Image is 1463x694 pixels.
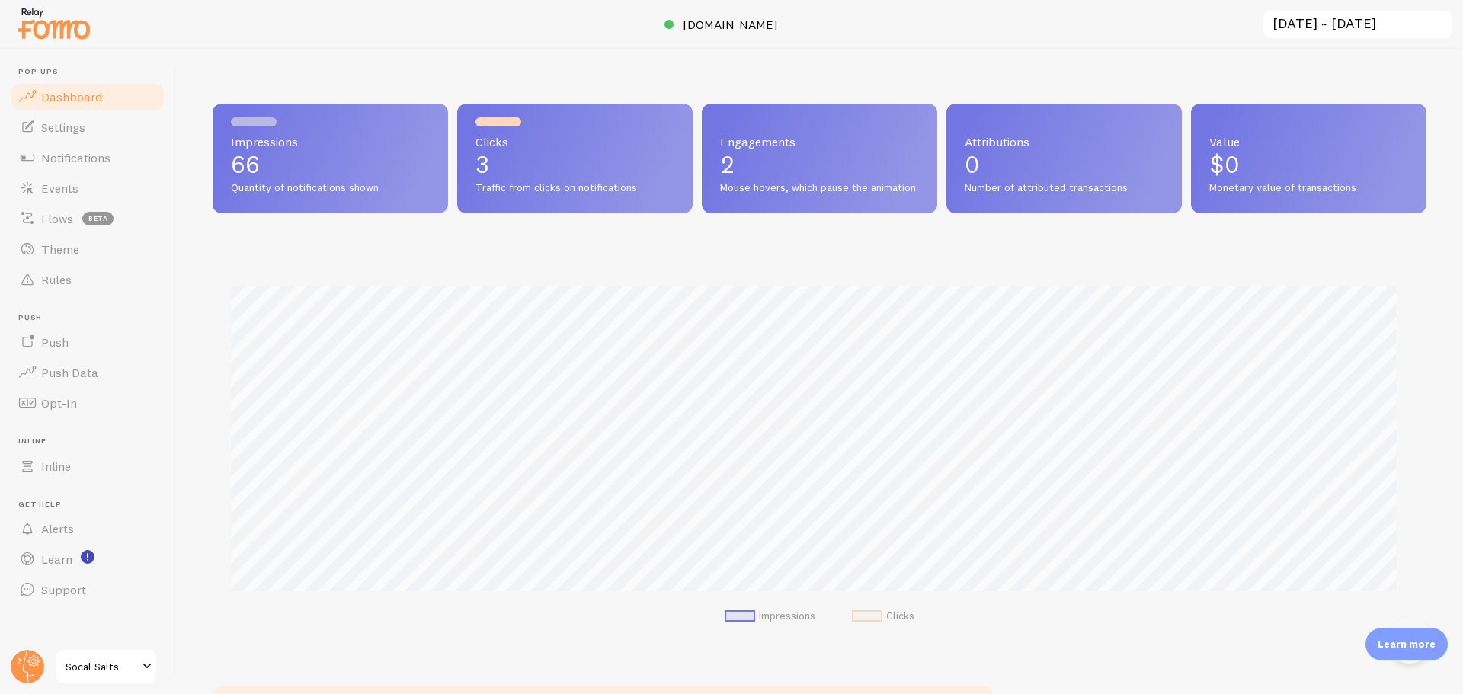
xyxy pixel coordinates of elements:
[16,4,92,43] img: fomo-relay-logo-orange.svg
[41,150,110,165] span: Notifications
[41,120,85,135] span: Settings
[41,582,86,597] span: Support
[18,437,166,446] span: Inline
[965,181,1164,195] span: Number of attributed transactions
[41,552,72,567] span: Learn
[9,513,166,544] a: Alerts
[231,136,430,148] span: Impressions
[9,327,166,357] a: Push
[965,152,1164,177] p: 0
[725,609,815,623] li: Impressions
[9,203,166,234] a: Flows beta
[9,264,166,295] a: Rules
[41,459,71,474] span: Inline
[82,212,114,225] span: beta
[720,152,919,177] p: 2
[18,500,166,510] span: Get Help
[41,395,77,411] span: Opt-In
[1209,149,1240,179] span: $0
[720,181,919,195] span: Mouse hovers, which pause the animation
[41,272,72,287] span: Rules
[81,550,94,564] svg: <p>Watch New Feature Tutorials!</p>
[41,89,102,104] span: Dashboard
[66,657,138,676] span: Socal Salts
[231,181,430,195] span: Quantity of notifications shown
[41,181,78,196] span: Events
[41,241,79,257] span: Theme
[9,544,166,574] a: Learn
[18,67,166,77] span: Pop-ups
[9,357,166,388] a: Push Data
[475,136,674,148] span: Clicks
[475,152,674,177] p: 3
[1387,618,1433,664] iframe: Help Scout Beacon - Open
[9,112,166,142] a: Settings
[231,152,430,177] p: 66
[18,313,166,323] span: Push
[1209,181,1408,195] span: Monetary value of transactions
[9,451,166,481] a: Inline
[1378,637,1436,651] p: Learn more
[9,173,166,203] a: Events
[9,574,166,605] a: Support
[1365,628,1448,660] div: Learn more
[1209,136,1408,148] span: Value
[720,136,919,148] span: Engagements
[475,181,674,195] span: Traffic from clicks on notifications
[9,234,166,264] a: Theme
[9,388,166,418] a: Opt-In
[41,211,73,226] span: Flows
[9,142,166,173] a: Notifications
[55,648,158,685] a: Socal Salts
[852,609,914,623] li: Clicks
[9,82,166,112] a: Dashboard
[965,136,1164,148] span: Attributions
[41,521,74,536] span: Alerts
[41,365,98,380] span: Push Data
[41,334,69,350] span: Push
